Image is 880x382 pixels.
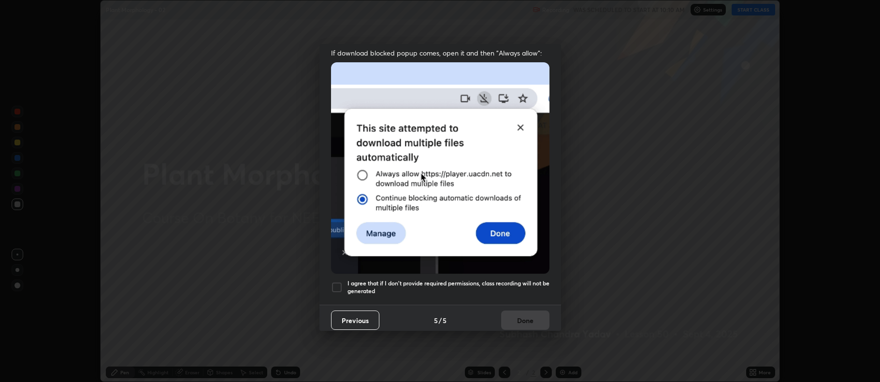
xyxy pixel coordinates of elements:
h4: / [439,315,442,325]
span: If download blocked popup comes, open it and then "Always allow": [331,48,549,57]
img: downloads-permission-blocked.gif [331,62,549,273]
button: Previous [331,311,379,330]
h4: 5 [443,315,447,325]
h4: 5 [434,315,438,325]
h5: I agree that if I don't provide required permissions, class recording will not be generated [347,280,549,295]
